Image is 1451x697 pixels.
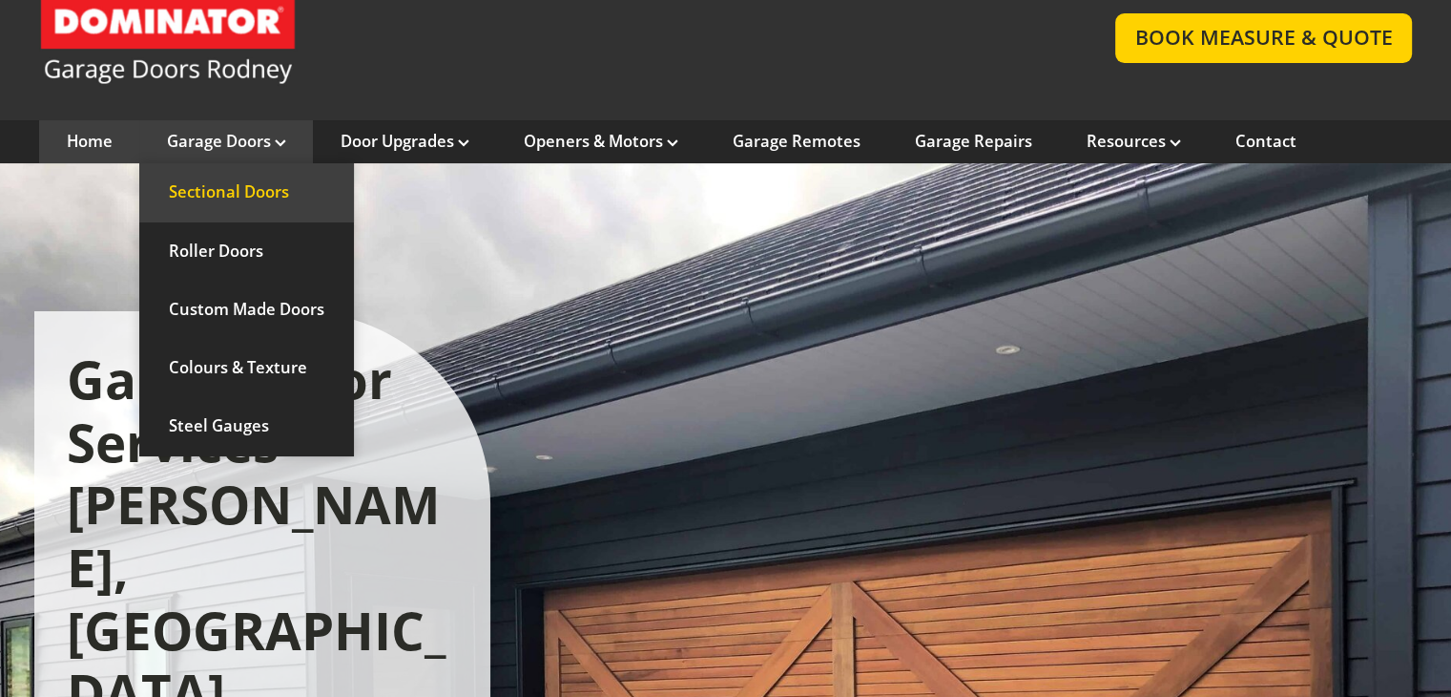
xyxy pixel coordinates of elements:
a: Openers & Motors [524,131,678,152]
a: Door Upgrades [341,131,469,152]
a: Home [67,131,113,152]
a: BOOK MEASURE & QUOTE [1115,13,1412,62]
a: Colours & Texture [139,339,354,397]
a: Roller Doors [139,222,354,281]
a: Sectional Doors [139,163,354,222]
a: Garage Doors [167,131,286,152]
a: Garage Repairs [915,131,1032,152]
a: Contact [1235,131,1296,152]
a: Steel Gauges [139,397,354,455]
a: Resources [1087,131,1181,152]
a: Garage Remotes [733,131,860,152]
a: Custom Made Doors [139,281,354,339]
